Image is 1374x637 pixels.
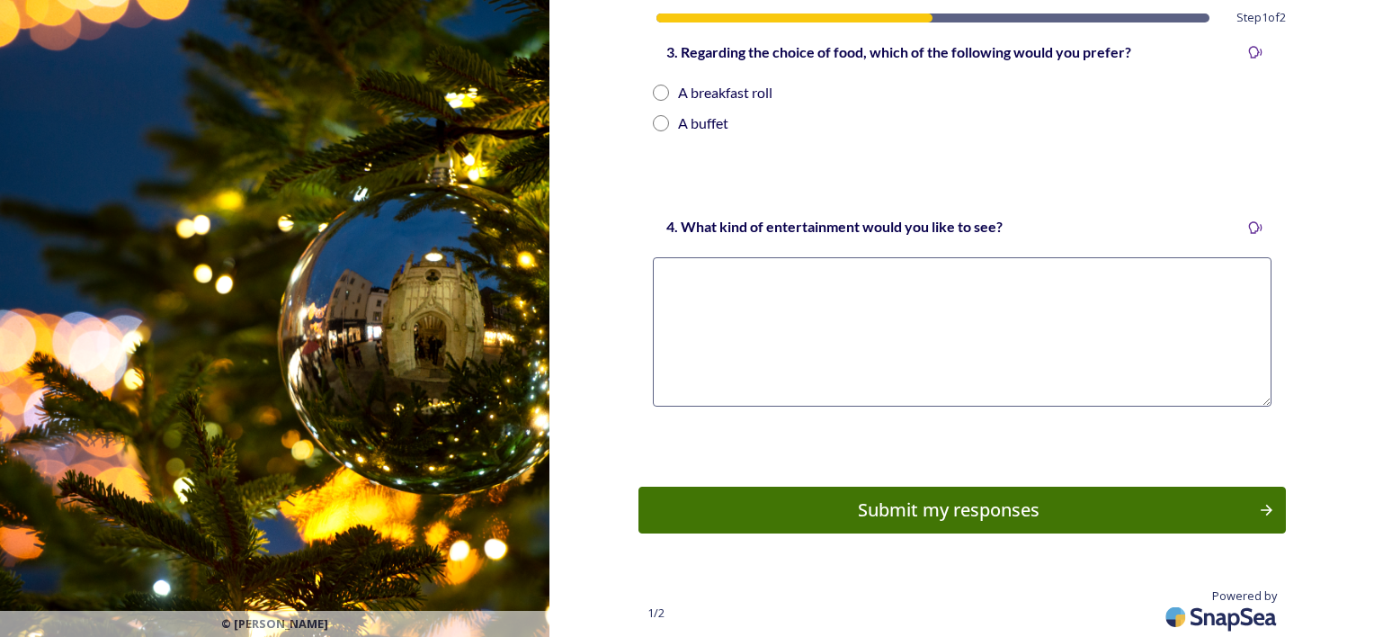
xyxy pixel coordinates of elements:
span: Powered by [1212,588,1277,605]
span: 1 / 2 [647,605,665,622]
div: A breakfast roll [678,82,772,103]
span: © [PERSON_NAME] [221,615,328,633]
div: A buffet [678,112,728,134]
div: Submit my responses [648,497,1250,524]
strong: 4. What kind of entertainment would you like to see? [666,218,1003,235]
strong: 3. Regarding the choice of food, which of the following would you prefer? [666,43,1131,60]
span: Step 1 of 2 [1236,9,1286,26]
button: Continue [638,487,1286,534]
